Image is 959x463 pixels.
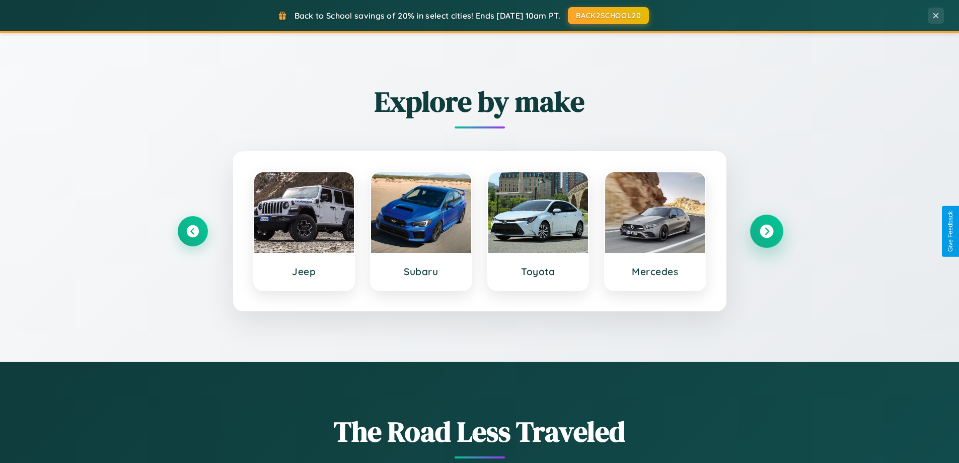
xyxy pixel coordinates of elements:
[294,11,560,21] span: Back to School savings of 20% in select cities! Ends [DATE] 10am PT.
[178,412,782,451] h1: The Road Less Traveled
[264,266,344,278] h3: Jeep
[947,211,954,252] div: Give Feedback
[381,266,461,278] h3: Subaru
[568,7,649,24] button: BACK2SCHOOL20
[178,82,782,121] h2: Explore by make
[615,266,695,278] h3: Mercedes
[498,266,578,278] h3: Toyota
